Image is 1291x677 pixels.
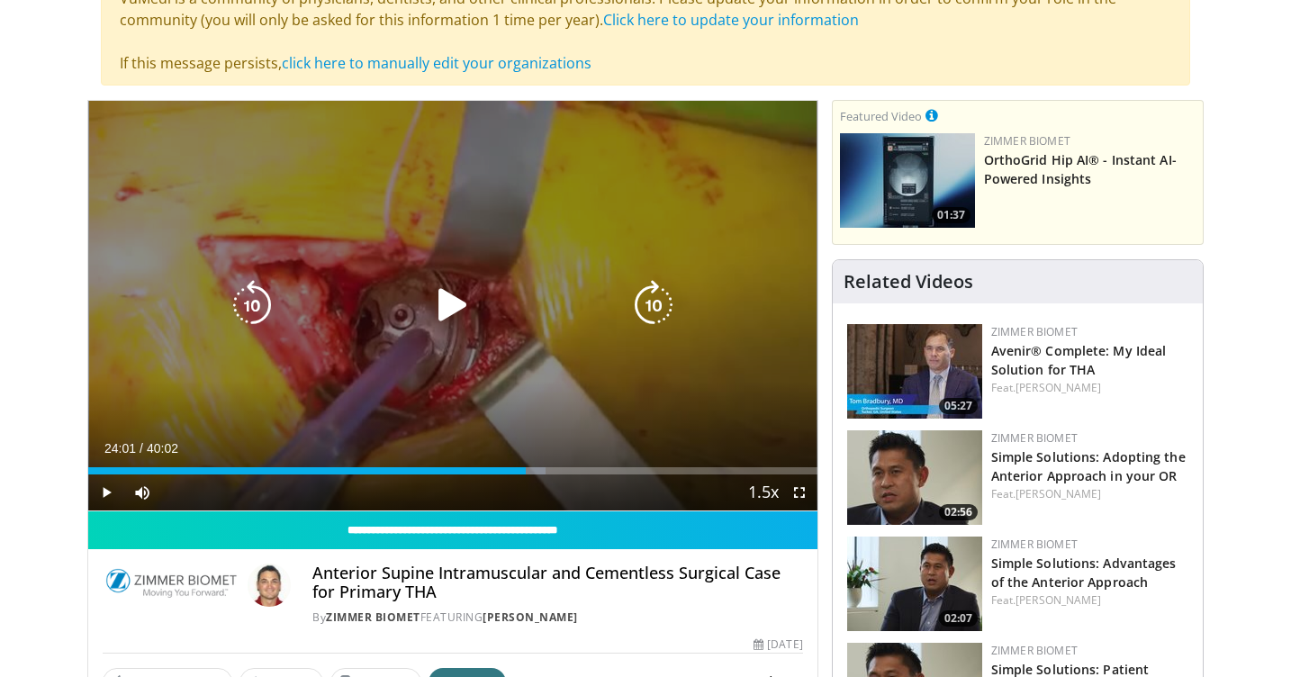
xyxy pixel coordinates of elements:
span: 01:37 [932,207,971,223]
img: 51d03d7b-a4ba-45b7-9f92-2bfbd1feacc3.150x105_q85_crop-smart_upscale.jpg [840,133,975,228]
a: 02:07 [847,537,982,631]
div: [DATE] [754,636,802,653]
button: Fullscreen [781,474,817,510]
a: Simple Solutions: Advantages of the Anterior Approach [991,555,1177,591]
a: [PERSON_NAME] [1016,486,1101,501]
span: 02:56 [939,504,978,520]
h4: Anterior Supine Intramuscular and Cementless Surgical Case for Primary THA [312,564,802,602]
button: Mute [124,474,160,510]
div: Feat. [991,380,1188,396]
span: / [140,441,143,456]
div: By FEATURING [312,609,802,626]
span: 02:07 [939,610,978,627]
span: 24:01 [104,441,136,456]
a: 05:27 [847,324,982,419]
img: 10d808f3-0ef9-4f3e-97fe-674a114a9830.150x105_q85_crop-smart_upscale.jpg [847,430,982,525]
a: Avenir® Complete: My Ideal Solution for THA [991,342,1167,378]
button: Play [88,474,124,510]
a: Zimmer Biomet [991,643,1078,658]
a: 02:56 [847,430,982,525]
small: Featured Video [840,108,922,124]
a: [PERSON_NAME] [1016,380,1101,395]
img: 34658faa-42cf-45f9-ba82-e22c653dfc78.150x105_q85_crop-smart_upscale.jpg [847,324,982,419]
a: Zimmer Biomet [991,430,1078,446]
img: Avatar [248,564,291,607]
a: [PERSON_NAME] [1016,592,1101,608]
a: Zimmer Biomet [326,609,420,625]
a: 01:37 [840,133,975,228]
span: 05:27 [939,398,978,414]
div: Feat. [991,486,1188,502]
a: OrthoGrid Hip AI® - Instant AI-Powered Insights [984,151,1177,187]
a: Zimmer Biomet [991,324,1078,339]
a: click here to manually edit your organizations [282,53,591,73]
img: 56e6ec17-0c16-4c01-a1de-debe52bb35a1.150x105_q85_crop-smart_upscale.jpg [847,537,982,631]
a: Simple Solutions: Adopting the Anterior Approach in your OR [991,448,1186,484]
a: Zimmer Biomet [984,133,1070,149]
video-js: Video Player [88,101,817,511]
button: Playback Rate [745,474,781,510]
div: Feat. [991,592,1188,609]
div: Progress Bar [88,467,817,474]
span: 40:02 [147,441,178,456]
a: [PERSON_NAME] [483,609,578,625]
img: Zimmer Biomet [103,564,240,607]
a: Click here to update your information [603,10,859,30]
h4: Related Videos [844,271,973,293]
a: Zimmer Biomet [991,537,1078,552]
